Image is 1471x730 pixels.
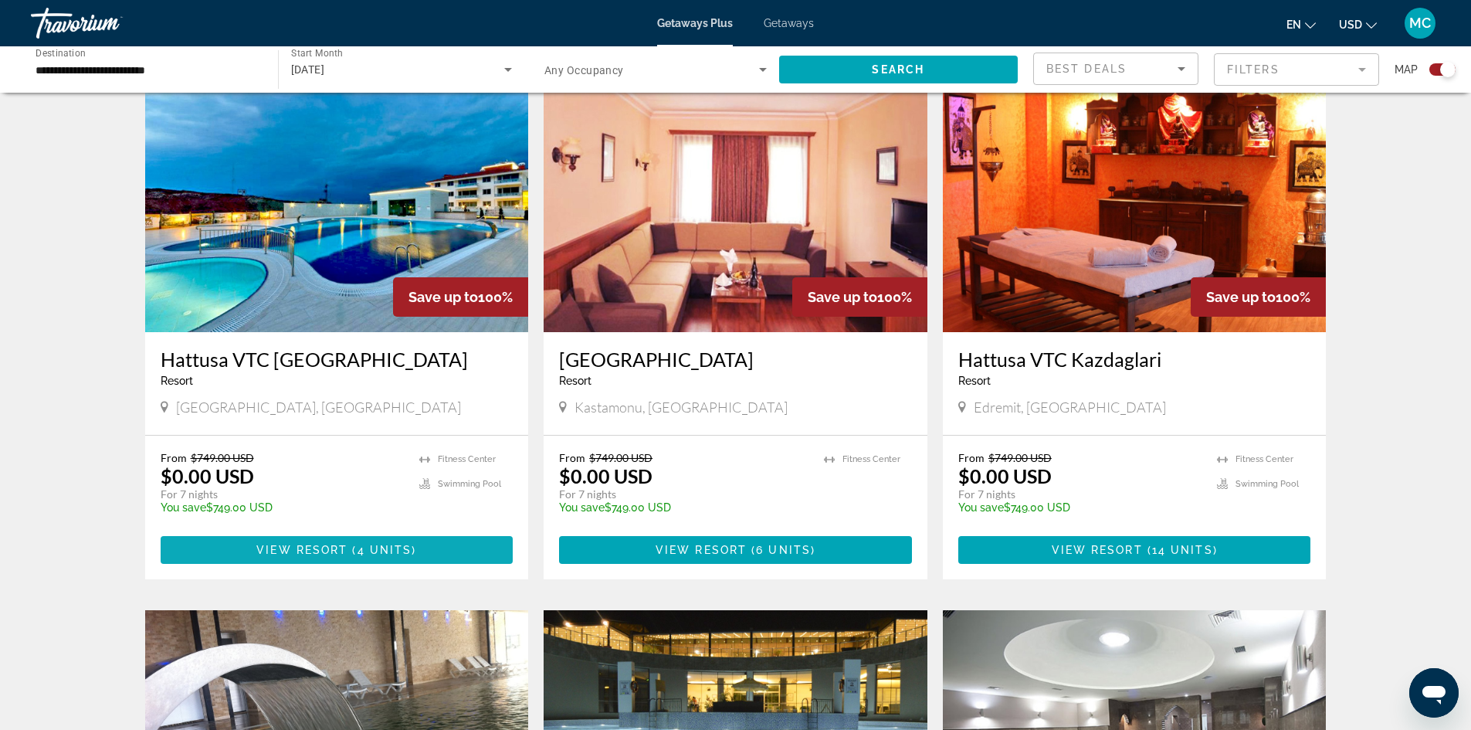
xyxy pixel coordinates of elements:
span: From [958,451,985,464]
span: [DATE] [291,63,325,76]
span: Any Occupancy [544,64,624,76]
a: [GEOGRAPHIC_DATA] [559,348,912,371]
iframe: Button to launch messaging window [1409,668,1459,718]
span: 4 units [358,544,412,556]
img: A830O01X.jpg [943,85,1327,332]
button: Change language [1286,13,1316,36]
mat-select: Sort by [1046,59,1185,78]
span: Start Month [291,48,343,59]
button: View Resort(6 units) [559,536,912,564]
button: Filter [1214,53,1379,87]
span: View Resort [256,544,347,556]
span: Fitness Center [438,454,496,464]
span: USD [1339,19,1362,31]
img: D617E01X.jpg [145,85,529,332]
span: Fitness Center [1235,454,1293,464]
a: Hattusa VTC [GEOGRAPHIC_DATA] [161,348,513,371]
span: ( ) [747,544,815,556]
span: Resort [958,375,991,387]
span: View Resort [656,544,747,556]
span: Save up to [1206,289,1276,305]
button: Search [779,56,1019,83]
span: You save [161,501,206,514]
span: ( ) [347,544,416,556]
p: $749.00 USD [161,501,405,514]
span: From [559,451,585,464]
span: $749.00 USD [589,451,652,464]
span: Save up to [808,289,877,305]
p: $0.00 USD [958,464,1052,487]
img: 5442I01X.jpg [544,85,927,332]
p: For 7 nights [559,487,808,501]
span: Destination [36,47,86,58]
span: From [161,451,187,464]
span: Edremit, [GEOGRAPHIC_DATA] [974,399,1166,416]
span: $749.00 USD [988,451,1052,464]
span: $749.00 USD [191,451,254,464]
a: Hattusa VTC Kazdaglari [958,348,1311,371]
span: Kastamonu, [GEOGRAPHIC_DATA] [575,399,788,416]
p: $0.00 USD [161,464,254,487]
button: View Resort(14 units) [958,536,1311,564]
div: 100% [1191,277,1326,317]
span: Resort [559,375,591,387]
span: Fitness Center [842,454,900,464]
span: MC [1409,15,1431,31]
span: View Resort [1052,544,1143,556]
a: Getaways Plus [657,17,733,29]
p: For 7 nights [958,487,1202,501]
button: User Menu [1400,7,1440,39]
span: en [1286,19,1301,31]
span: Search [872,63,924,76]
span: Save up to [408,289,478,305]
span: You save [559,501,605,514]
button: Change currency [1339,13,1377,36]
a: Travorium [31,3,185,43]
span: ( ) [1143,544,1218,556]
div: 100% [792,277,927,317]
a: Getaways [764,17,814,29]
span: [GEOGRAPHIC_DATA], [GEOGRAPHIC_DATA] [176,399,461,416]
p: $0.00 USD [559,464,652,487]
span: Swimming Pool [438,479,501,489]
span: Resort [161,375,193,387]
span: Swimming Pool [1235,479,1299,489]
span: Map [1395,59,1418,80]
span: You save [958,501,1004,514]
div: 100% [393,277,528,317]
button: View Resort(4 units) [161,536,513,564]
span: 14 units [1152,544,1213,556]
p: $749.00 USD [559,501,808,514]
p: For 7 nights [161,487,405,501]
span: 6 units [756,544,811,556]
p: $749.00 USD [958,501,1202,514]
span: Best Deals [1046,63,1127,75]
